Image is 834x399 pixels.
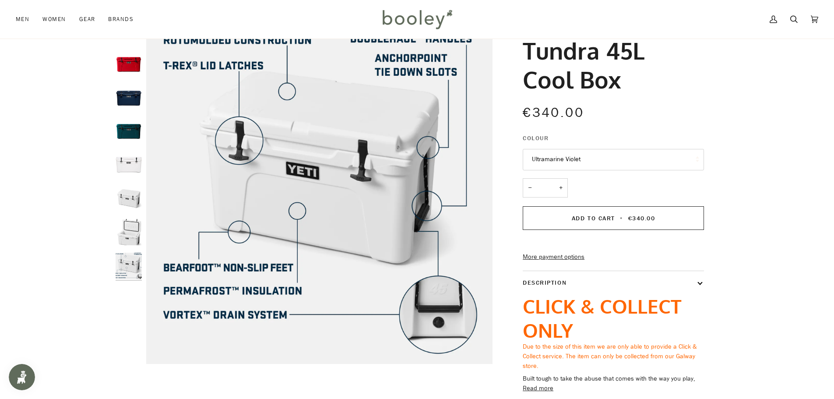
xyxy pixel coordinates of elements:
iframe: Button to open loyalty program pop-up [9,364,35,390]
span: • [617,214,626,222]
span: Men [16,15,29,24]
img: Yeti Tundra 45L Cool Box White - Booley Galway [116,185,142,212]
input: Quantity [523,178,568,198]
img: Booley [379,7,455,32]
button: Description [523,271,704,294]
h1: Tundra 45L Cool Box [523,36,697,94]
img: Yeti Tundra 45L Agave Teal - Booley Galway [116,118,142,145]
img: Yeti Tundra 45L Cool Box White - Booley Galway [146,18,493,364]
span: CLICK & COLLECT ONLY [523,294,682,342]
button: + [554,178,568,198]
span: Gear [79,15,95,24]
span: Women [42,15,66,24]
a: More payment options [523,252,704,262]
span: Brands [108,15,134,24]
button: Read more [523,384,553,393]
img: Yeti Tundra 45 L Rescue Red - Booley Galway [116,51,142,78]
button: − [523,178,537,198]
button: Add to Cart • €340.00 [523,206,704,230]
img: Tundra 45 Navy - Booley Galway [116,85,142,111]
span: Add to Cart [572,214,615,222]
span: Colour [523,134,549,143]
span: Due to the size of this item we are only able to provide a Click & Collect service. The item can ... [523,343,697,370]
p: Built tough to take the abuse that comes with the way you play, [523,374,704,384]
span: €340.00 [628,214,655,222]
img: Yeti Tundra 45L Cool Box White - Booley Galway [116,253,142,279]
img: Yeti Tundra 45L Cool Box White - Booley Galway [116,219,142,245]
span: €340.00 [523,104,584,122]
img: Yeti Tundra 45L Cool Box White - Booley Galway [116,152,142,178]
button: Ultramarine Violet [523,149,704,170]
